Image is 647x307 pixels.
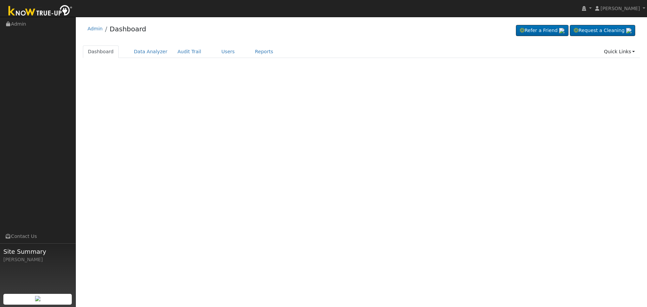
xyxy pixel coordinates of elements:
span: Site Summary [3,247,72,256]
a: Dashboard [110,25,146,33]
img: retrieve [559,28,564,33]
span: [PERSON_NAME] [600,6,640,11]
a: Dashboard [83,45,119,58]
a: Admin [88,26,103,31]
a: Request a Cleaning [570,25,635,36]
a: Audit Trail [173,45,206,58]
a: Users [216,45,240,58]
a: Reports [250,45,278,58]
div: [PERSON_NAME] [3,256,72,263]
img: Know True-Up [5,4,76,19]
img: retrieve [626,28,631,33]
img: retrieve [35,296,40,301]
a: Refer a Friend [516,25,568,36]
a: Quick Links [599,45,640,58]
a: Data Analyzer [129,45,173,58]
